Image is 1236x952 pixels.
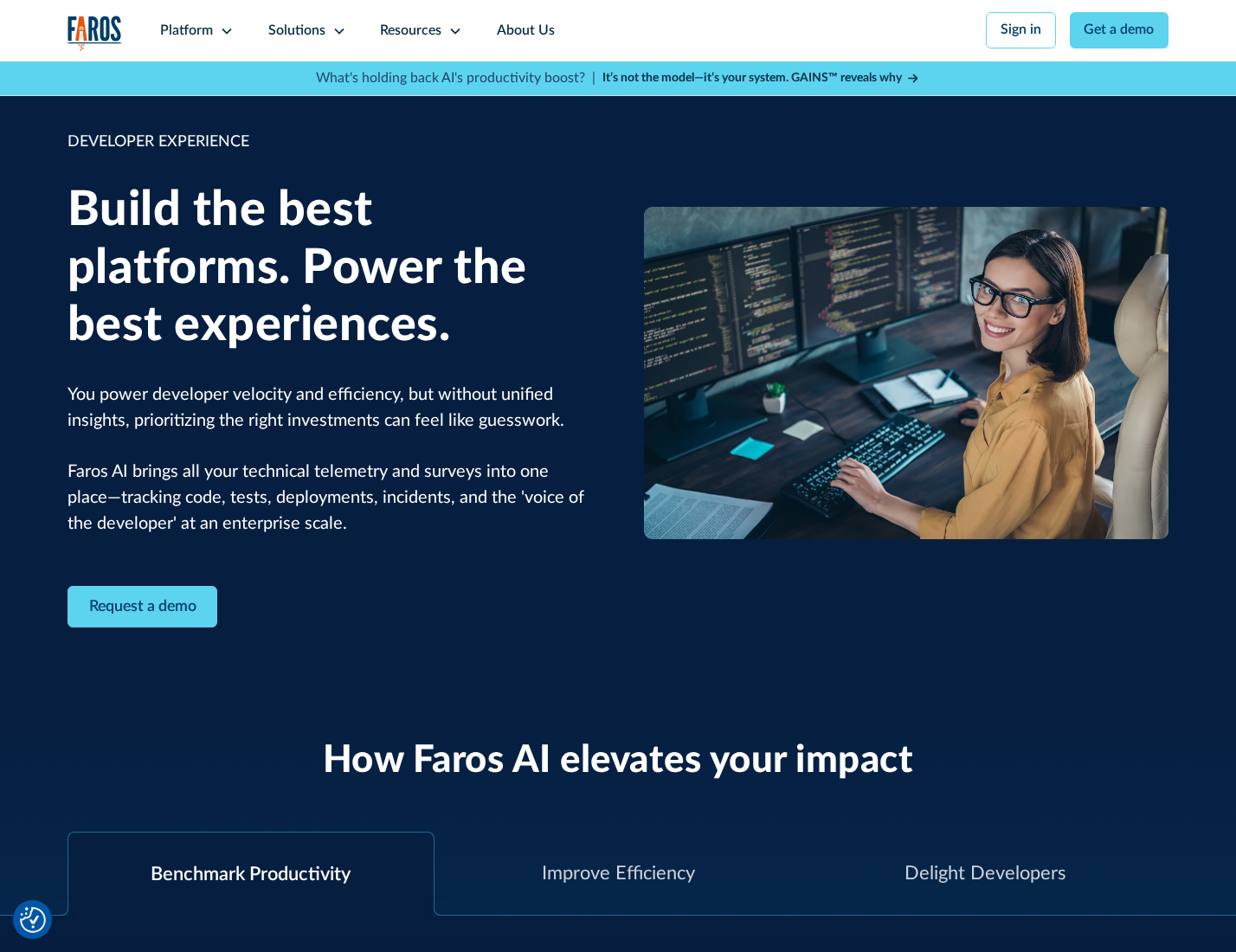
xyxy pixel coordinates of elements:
[316,68,595,89] p: What's holding back AI's productivity boost? |
[602,69,921,87] a: It’s not the model—it’s your system. GAINS™ reveals why
[68,383,593,537] p: You power developer velocity and efficiency, but without unified insights, prioritizing the right...
[160,21,213,42] div: Platform
[68,16,123,51] img: Logo of the analytics and reporting company Faros.
[268,21,325,42] div: Solutions
[20,907,46,933] button: Cookie Settings
[68,16,123,51] a: home
[380,21,441,42] div: Resources
[68,182,593,355] h1: Build the best platforms. Power the best experiences.
[986,12,1056,48] a: Sign in
[904,859,1065,888] div: Delight Developers
[20,907,46,933] img: Revisit consent button
[151,860,351,889] div: Benchmark Productivity
[1070,12,1169,48] a: Get a demo
[68,131,593,154] div: DEVELOPER EXPERIENCE
[68,586,218,628] a: Contact Modal
[542,859,695,888] div: Improve Efficiency
[602,72,902,84] strong: It’s not the model—it’s your system. GAINS™ reveals why
[323,738,914,784] h2: How Faros AI elevates your impact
